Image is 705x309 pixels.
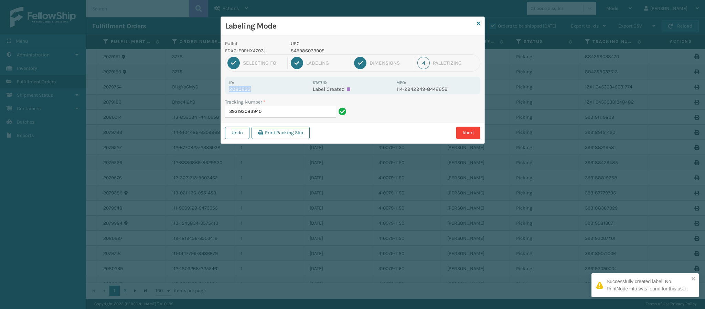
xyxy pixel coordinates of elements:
[225,21,474,31] h3: Labeling Mode
[607,278,689,292] div: Successfully created label. No PrintNode info was found for this user.
[291,47,392,54] p: 849986033905
[313,86,392,92] p: Label Created
[313,80,327,85] label: Status:
[225,127,249,139] button: Undo
[354,57,366,69] div: 3
[417,57,430,69] div: 4
[691,276,696,283] button: close
[243,60,284,66] div: Selecting FO
[229,86,309,92] p: 2080233
[229,80,234,85] label: Id:
[225,47,283,54] p: FDXG-E9PHXA793J
[456,127,480,139] button: Abort
[396,80,406,85] label: MPO:
[306,60,348,66] div: Labeling
[252,127,310,139] button: Print Packing Slip
[227,57,240,69] div: 1
[225,40,283,47] p: Pallet
[433,60,478,66] div: Palletizing
[291,40,392,47] p: UPC
[225,98,265,106] label: Tracking Number
[291,57,303,69] div: 2
[396,86,476,92] p: 114-2942949-8442659
[370,60,411,66] div: Dimensions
